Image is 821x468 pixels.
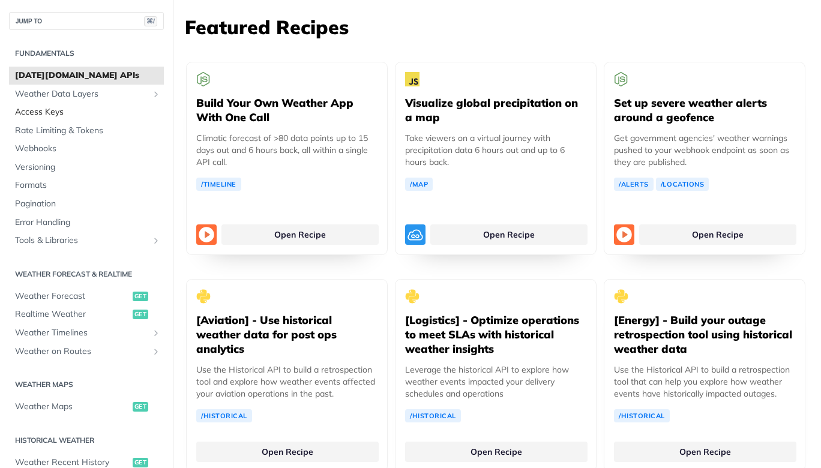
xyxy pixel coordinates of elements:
[405,409,461,422] a: /Historical
[9,103,164,121] a: Access Keys
[9,48,164,59] h2: Fundamentals
[9,379,164,390] h2: Weather Maps
[15,106,161,118] span: Access Keys
[15,179,161,191] span: Formats
[614,409,670,422] a: /Historical
[9,343,164,361] a: Weather on RoutesShow subpages for Weather on Routes
[614,178,654,191] a: /Alerts
[430,224,588,245] a: Open Recipe
[196,442,379,462] a: Open Recipe
[9,214,164,232] a: Error Handling
[9,12,164,30] button: JUMP TO⌘/
[614,96,795,125] h5: Set up severe weather alerts around a geofence
[9,85,164,103] a: Weather Data LayersShow subpages for Weather Data Layers
[15,235,148,247] span: Tools & Libraries
[133,402,148,412] span: get
[405,132,586,168] p: Take viewers on a virtual journey with precipitation data 6 hours out and up to 6 hours back.
[405,96,586,125] h5: Visualize global precipitation on a map
[133,310,148,319] span: get
[15,290,130,302] span: Weather Forecast
[151,89,161,99] button: Show subpages for Weather Data Layers
[405,178,433,191] a: /Map
[9,305,164,323] a: Realtime Weatherget
[9,232,164,250] a: Tools & LibrariesShow subpages for Tools & Libraries
[15,161,161,173] span: Versioning
[15,198,161,210] span: Pagination
[9,158,164,176] a: Versioning
[9,398,164,416] a: Weather Mapsget
[614,313,795,356] h5: [Energy] - Build your outage retrospection tool using historical weather data
[196,409,252,422] a: /Historical
[15,308,130,320] span: Realtime Weather
[656,178,709,191] a: /Locations
[9,140,164,158] a: Webhooks
[133,458,148,467] span: get
[151,328,161,338] button: Show subpages for Weather Timelines
[15,88,148,100] span: Weather Data Layers
[196,364,377,400] p: Use the Historical API to build a retrospection tool and explore how weather events affected your...
[196,96,377,125] h5: Build Your Own Weather App With One Call
[15,70,161,82] span: [DATE][DOMAIN_NAME] APIs
[639,224,796,245] a: Open Recipe
[133,292,148,301] span: get
[15,217,161,229] span: Error Handling
[15,143,161,155] span: Webhooks
[614,364,795,400] p: Use the Historical API to build a retrospection tool that can help you explore how weather events...
[15,327,148,339] span: Weather Timelines
[405,364,586,400] p: Leverage the historical API to explore how weather events impacted your delivery schedules and op...
[9,435,164,446] h2: Historical Weather
[9,176,164,194] a: Formats
[144,16,157,26] span: ⌘/
[15,125,161,137] span: Rate Limiting & Tokens
[9,195,164,213] a: Pagination
[151,347,161,356] button: Show subpages for Weather on Routes
[185,14,809,40] h3: Featured Recipes
[9,324,164,342] a: Weather TimelinesShow subpages for Weather Timelines
[15,346,148,358] span: Weather on Routes
[9,122,164,140] a: Rate Limiting & Tokens
[196,178,241,191] a: /Timeline
[15,401,130,413] span: Weather Maps
[151,236,161,245] button: Show subpages for Tools & Libraries
[9,287,164,305] a: Weather Forecastget
[9,269,164,280] h2: Weather Forecast & realtime
[9,67,164,85] a: [DATE][DOMAIN_NAME] APIs
[614,442,796,462] a: Open Recipe
[405,442,588,462] a: Open Recipe
[614,132,795,168] p: Get government agencies' weather warnings pushed to your webhook endpoint as soon as they are pub...
[196,132,377,168] p: Climatic forecast of >80 data points up to 15 days out and 6 hours back, all within a single API ...
[196,313,377,356] h5: [Aviation] - Use historical weather data for post ops analytics
[405,313,586,356] h5: [Logistics] - Optimize operations to meet SLAs with historical weather insights
[221,224,379,245] a: Open Recipe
